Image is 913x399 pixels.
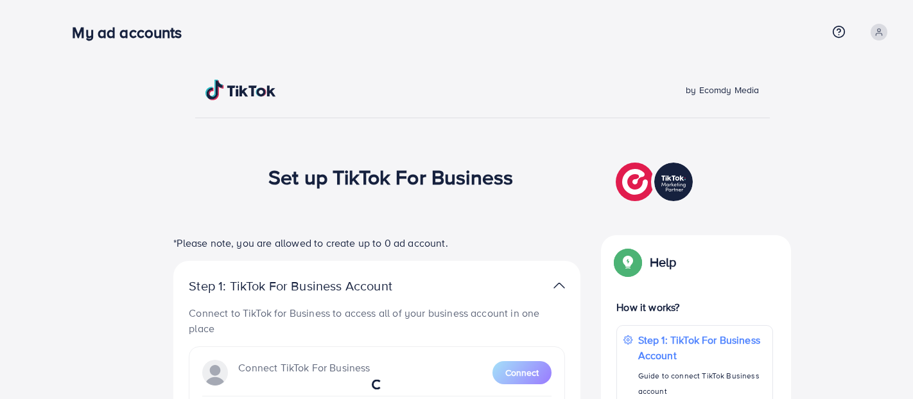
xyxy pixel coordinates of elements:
[650,254,677,270] p: Help
[205,80,276,100] img: TikTok
[616,299,773,315] p: How it works?
[173,235,580,251] p: *Please note, you are allowed to create up to 0 ad account.
[553,276,565,295] img: TikTok partner
[686,84,759,96] span: by Ecomdy Media
[189,278,433,294] p: Step 1: TikTok For Business Account
[268,164,513,189] h1: Set up TikTok For Business
[638,332,766,363] p: Step 1: TikTok For Business Account
[616,159,696,204] img: TikTok partner
[616,251,639,274] img: Popup guide
[638,368,766,399] p: Guide to connect TikTok Business account
[72,23,192,42] h3: My ad accounts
